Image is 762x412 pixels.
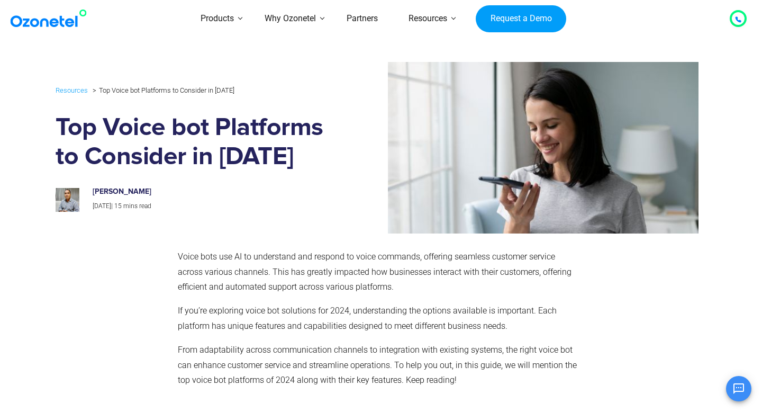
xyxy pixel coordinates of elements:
span: 15 [114,202,122,210]
span: Voice bots use AI to understand and respond to voice commands, offering seamless customer service... [178,252,571,292]
span: If you’re exploring voice bot solutions for 2024, understanding the options available is importan... [178,306,557,331]
p: | [93,201,316,212]
a: Request a Demo [476,5,566,33]
span: [DATE] [93,202,111,210]
a: Resources [56,84,88,96]
img: prashanth-kancherla_avatar-200x200.jpeg [56,188,79,212]
button: Open chat [726,376,751,401]
h6: [PERSON_NAME] [93,187,316,196]
li: Top Voice bot Platforms to Consider in [DATE] [90,84,234,97]
h1: Top Voice bot Platforms to Consider in [DATE] [56,113,327,172]
span: mins read [123,202,151,210]
span: From adaptability across communication channels to integration with existing systems, the right v... [178,345,577,386]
